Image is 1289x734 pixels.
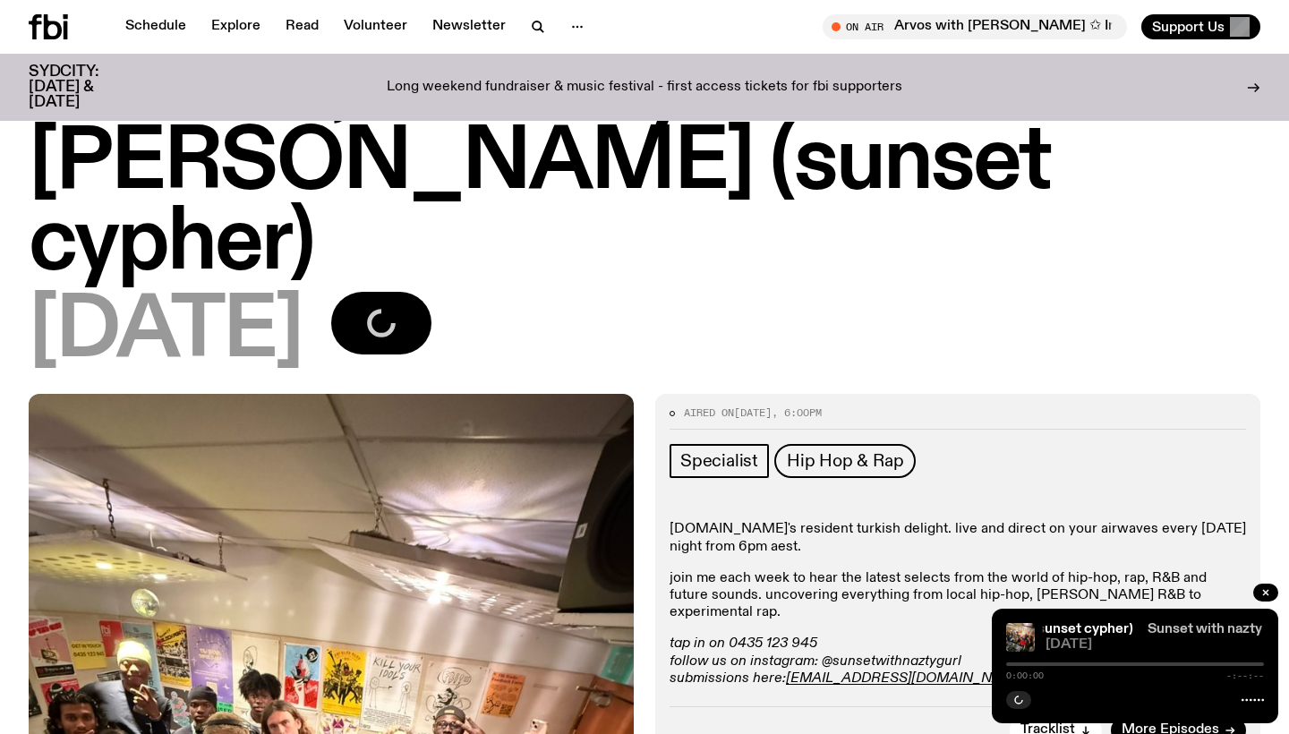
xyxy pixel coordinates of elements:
span: , 6:00pm [772,405,822,420]
em: follow us on instagram: @sunsetwithnaztygurl [670,654,961,669]
span: [DATE] [29,292,303,372]
p: join me each week to hear the latest selects from the world of hip-hop, rap, R&B and future sound... [670,570,1246,622]
p: [DOMAIN_NAME]'s resident turkish delight. live and direct on your airwaves every [DATE] night fro... [670,521,1246,555]
a: Hip Hop & Rap [774,444,916,478]
em: tap in on 0435 123 945 [670,636,817,651]
span: 0:00:00 [1006,671,1044,680]
a: Specialist [670,444,769,478]
span: Specialist [680,451,758,471]
button: Support Us [1141,14,1260,39]
a: Read [275,14,329,39]
em: submissions here: [670,671,786,686]
span: [DATE] [1046,638,1264,652]
p: Long weekend fundraiser & music festival - first access tickets for fbi supporters [387,80,902,96]
a: Newsletter [422,14,516,39]
a: Sunset with nazty gurl ft Sttrukii, Cherryrype, Grimslaw, Timbo, DRIZZZ, Mercury and [PERSON_NAME... [364,622,1133,636]
a: Schedule [115,14,197,39]
span: Support Us [1152,19,1225,35]
h3: SYDCITY: [DATE] & [DATE] [29,64,143,110]
span: Hip Hop & Rap [787,451,903,471]
span: [DATE] [734,405,772,420]
a: [EMAIL_ADDRESS][DOMAIN_NAME] [786,671,1027,686]
a: Volunteer [333,14,418,39]
span: Aired on [684,405,734,420]
a: Explore [201,14,271,39]
span: -:--:-- [1226,671,1264,680]
button: On AirArvos with [PERSON_NAME] ✩ Interview: [PERSON_NAME] [823,14,1127,39]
